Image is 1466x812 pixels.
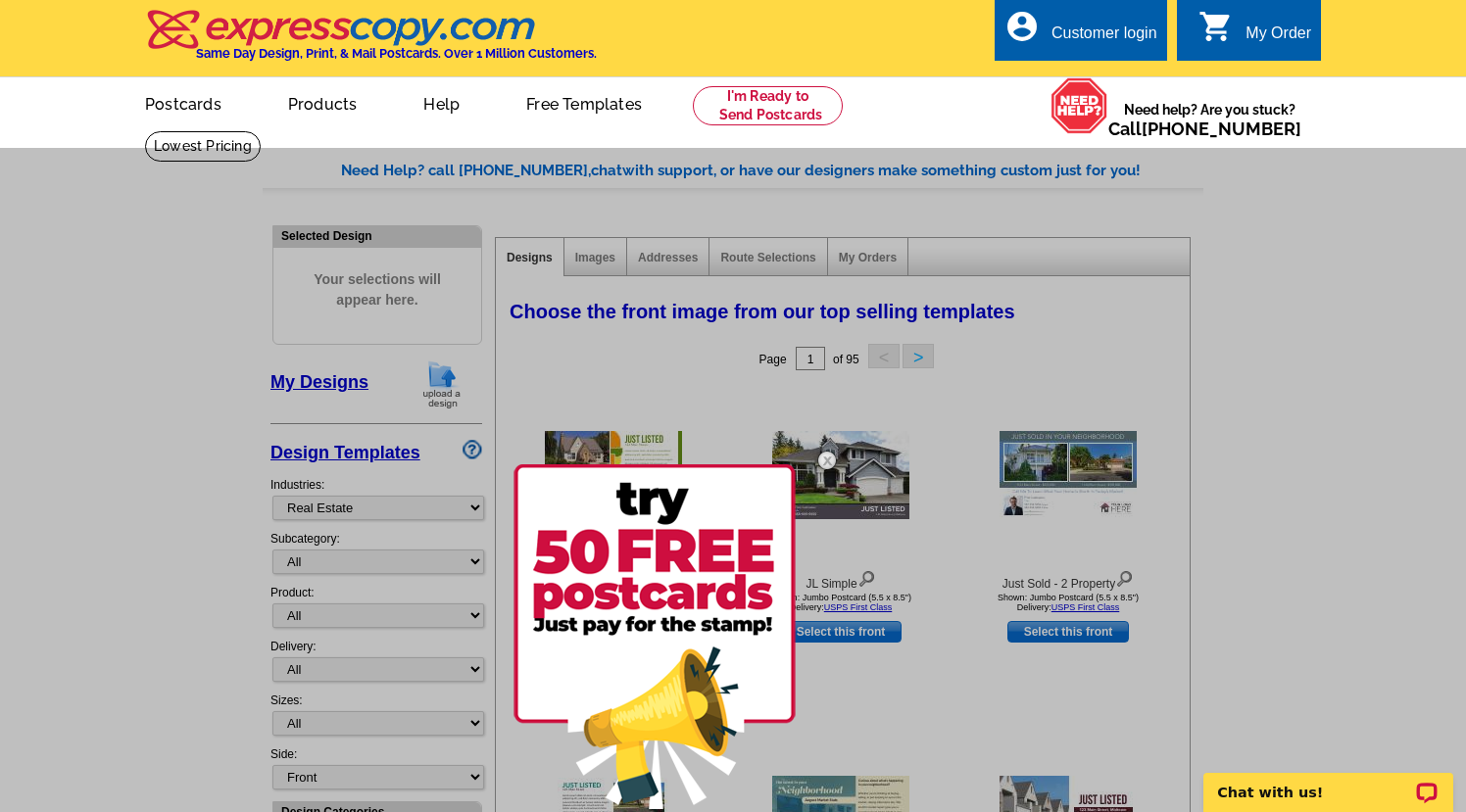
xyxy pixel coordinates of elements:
[196,46,597,61] h4: Same Day Design, Print, & Mail Postcards. Over 1 Million Customers.
[392,79,491,125] a: Help
[1108,100,1311,139] span: Need help? Are you stuck?
[114,79,253,125] a: Postcards
[495,79,673,125] a: Free Templates
[1004,22,1157,46] a: account_circle Customer login
[257,79,389,125] a: Products
[1246,24,1311,52] div: My Order
[1142,119,1301,139] a: [PHONE_NUMBER]
[1051,24,1157,52] div: Customer login
[145,24,597,61] a: Same Day Design, Print, & Mail Postcards. Over 1 Million Customers.
[513,464,796,809] img: 50free.png
[1051,77,1108,134] img: help
[799,432,855,489] img: closebutton.png
[1191,750,1466,812] iframe: LiveChat chat widget
[1004,9,1040,44] i: account_circle
[1198,9,1234,44] i: shopping_cart
[1108,119,1301,139] span: Call
[1198,22,1311,46] a: shopping_cart My Order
